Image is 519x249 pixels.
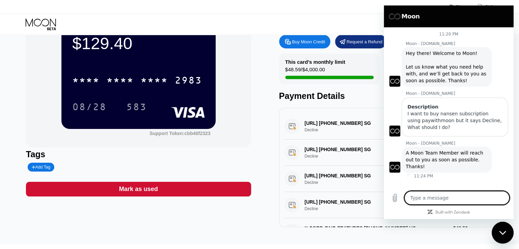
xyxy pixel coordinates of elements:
div: Add Tag [32,165,50,170]
div: 08/28 [67,98,112,115]
div: Support Token: cbb40f2323 [149,131,211,136]
div: Buy Moon Credit [292,39,325,45]
div: Mark as used [26,182,251,196]
div: Add Tag [28,163,54,172]
div: This card’s monthly limit [285,59,345,65]
div: Request a Refund [347,39,383,45]
div: Request a Refund [335,35,386,48]
div: Mark as used [119,185,158,193]
div: EN [456,4,462,9]
div: 583 [121,98,152,115]
div: FAQ [485,4,493,9]
iframe: Messaging window [384,5,514,219]
div: Payment Details [279,91,504,101]
div: 2983 [175,76,202,87]
div: 08/28 [72,102,106,113]
div: Support Token:cbb40f2323 [149,131,211,136]
div: 583 [126,102,147,113]
div: EN [449,3,470,10]
div: $48.59 / $4,000.00 [285,67,325,76]
div: Tags [26,149,251,159]
div: Buy Moon Credit [279,35,330,48]
div: FAQ [470,3,493,10]
iframe: Button to launch messaging window, conversation in progress [492,222,514,244]
div: $129.40 [72,34,205,53]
